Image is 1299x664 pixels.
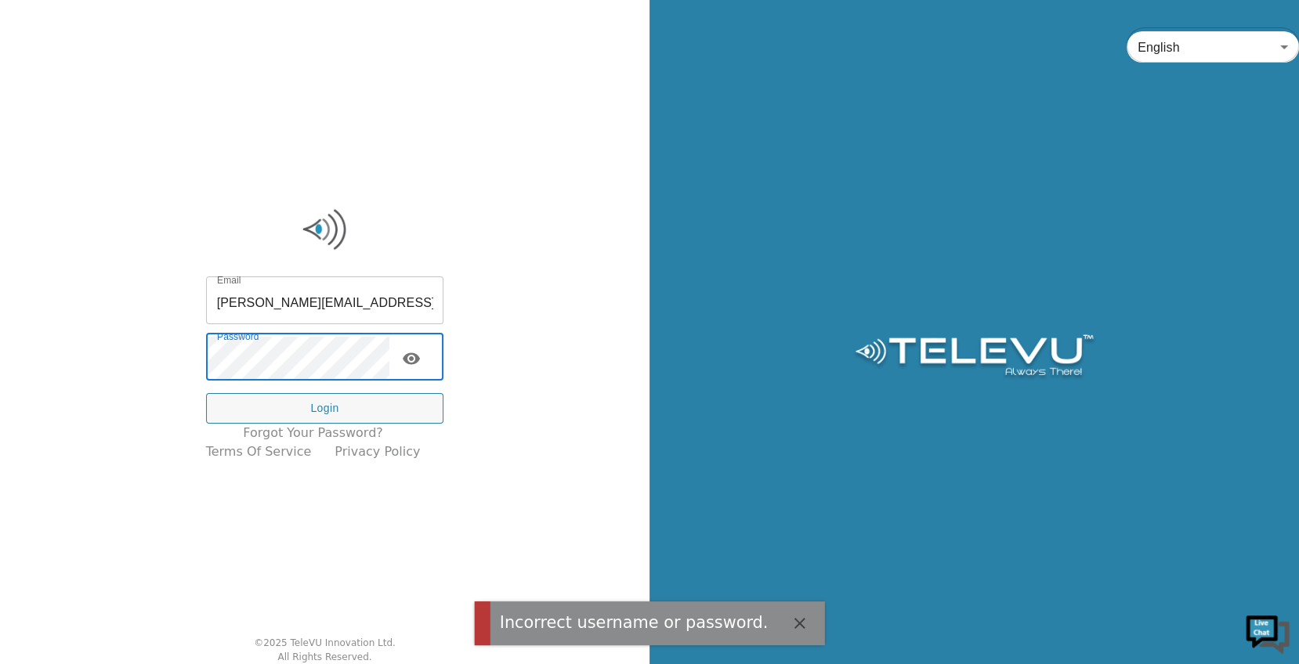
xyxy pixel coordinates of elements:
[206,393,444,424] button: Login
[1244,609,1291,656] img: Chat Widget
[243,424,383,442] a: Forgot your password?
[1127,25,1299,69] div: English
[254,636,396,650] div: © 2025 TeleVU Innovation Ltd.
[206,442,312,461] a: Terms of Service
[335,442,420,461] a: Privacy Policy
[277,650,371,664] div: All Rights Reserved.
[396,343,427,374] button: toggle password visibility
[852,334,1096,381] img: Logo
[500,611,769,635] div: Incorrect username or password.
[206,206,444,253] img: Logo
